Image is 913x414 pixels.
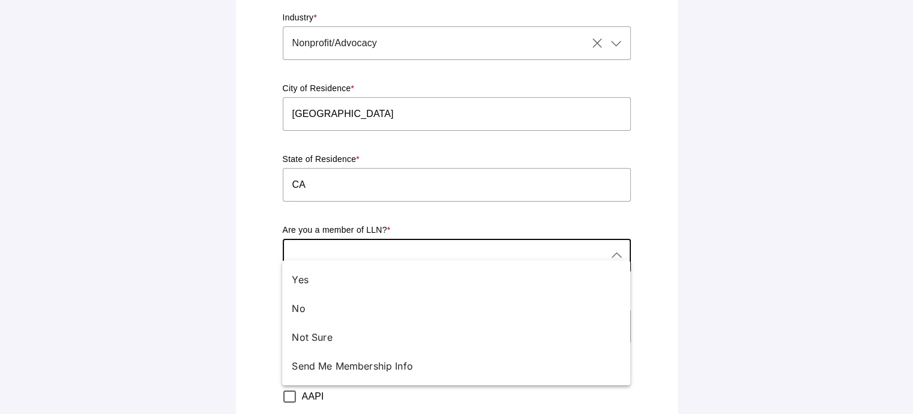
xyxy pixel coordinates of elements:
div: Yes [292,272,611,287]
p: State of Residence [283,154,631,166]
div: No [292,301,611,316]
p: Industry [283,12,631,24]
p: Are you a member of LLN? [283,224,631,236]
label: AAPI [302,380,324,413]
div: Send Me Membership Info [292,359,611,373]
div: Not Sure [292,330,611,344]
span: Nonprofit/Advocacy [292,36,377,50]
i: Clear [590,36,604,50]
p: City of Residence [283,83,631,95]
